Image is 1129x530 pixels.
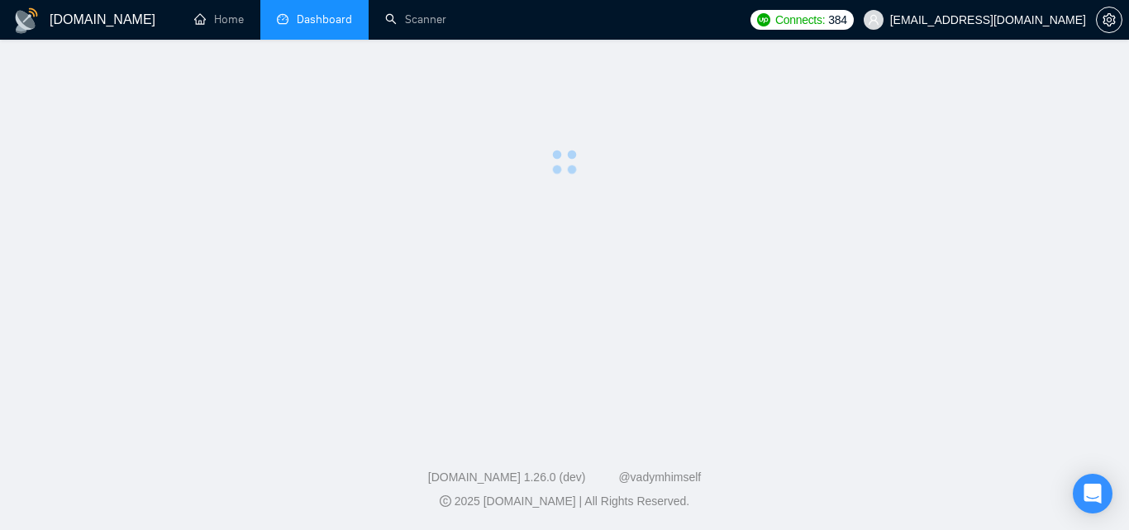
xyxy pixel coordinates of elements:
[1073,474,1112,513] div: Open Intercom Messenger
[297,12,352,26] span: Dashboard
[428,470,586,484] a: [DOMAIN_NAME] 1.26.0 (dev)
[13,7,40,34] img: logo
[1096,13,1122,26] a: setting
[1097,13,1122,26] span: setting
[828,11,846,29] span: 384
[277,13,288,25] span: dashboard
[194,12,244,26] a: homeHome
[385,12,446,26] a: searchScanner
[1096,7,1122,33] button: setting
[775,11,825,29] span: Connects:
[868,14,879,26] span: user
[757,13,770,26] img: upwork-logo.png
[618,470,701,484] a: @vadymhimself
[440,495,451,507] span: copyright
[13,493,1116,510] div: 2025 [DOMAIN_NAME] | All Rights Reserved.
